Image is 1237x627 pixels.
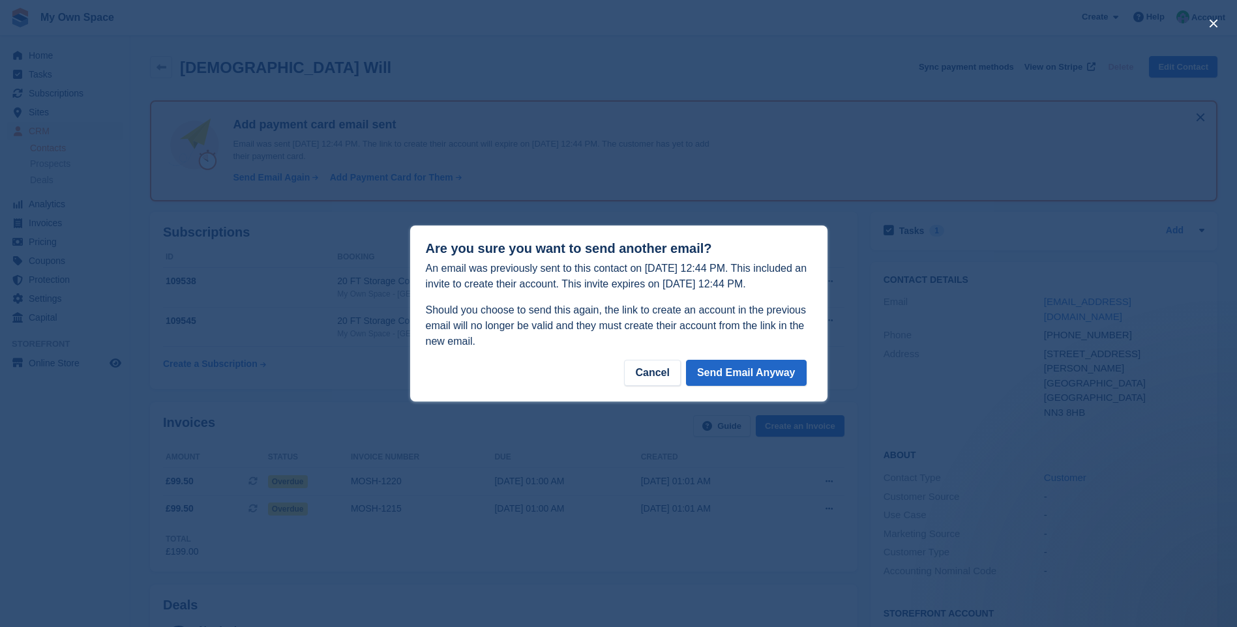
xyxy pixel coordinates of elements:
[624,360,680,386] div: Cancel
[426,261,812,292] p: An email was previously sent to this contact on [DATE] 12:44 PM. This included an invite to creat...
[686,360,807,386] button: Send Email Anyway
[426,241,812,256] h1: Are you sure you want to send another email?
[426,302,812,349] p: Should you choose to send this again, the link to create an account in the previous email will no...
[1203,13,1224,34] button: close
